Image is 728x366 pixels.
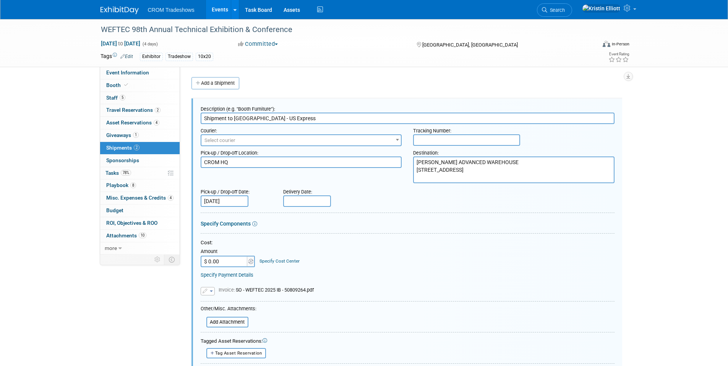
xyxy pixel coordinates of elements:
[219,287,236,293] span: Invoice:
[608,52,629,56] div: Event Rating
[215,351,262,356] span: Tag Asset Reservation
[140,53,163,61] div: Exhibitor
[413,124,615,134] div: Tracking Number:
[201,338,615,345] div: Tagged Asset Reservations:
[219,287,314,293] span: SO - WEFTEC 2025 IB - 50809264.pdf
[100,155,180,167] a: Sponsorships
[168,195,173,201] span: 4
[134,145,139,150] span: 2
[105,245,117,251] span: more
[98,23,585,37] div: WEFTEC 98th Annual Technical Exhibition & Conference
[106,95,125,101] span: Staff
[201,239,615,247] div: Cost:
[106,107,161,113] span: Travel Reservations
[101,40,141,47] span: [DATE] [DATE]
[142,42,158,47] span: (4 days)
[100,79,180,92] a: Booth
[151,255,164,264] td: Personalize Event Tab Strip
[582,4,621,13] img: Kristin Elliott
[201,124,402,134] div: Courier:
[106,207,123,213] span: Budget
[100,142,180,154] a: Shipments2
[101,6,139,14] img: ExhibitDay
[106,82,130,88] span: Booth
[130,182,136,188] span: 8
[155,107,161,113] span: 2
[106,119,159,126] span: Asset Reservations
[164,255,180,264] td: Toggle Event Tabs
[537,3,572,17] a: Search
[100,104,180,116] a: Travel Reservations2
[124,83,128,87] i: Booth reservation complete
[201,248,256,256] div: Amount
[105,170,131,176] span: Tasks
[100,242,180,255] a: more
[106,220,157,226] span: ROI, Objectives & ROO
[101,52,133,61] td: Tags
[413,156,615,183] textarea: [PERSON_NAME] ADVANCED WAREHOUSE [STREET_ADDRESS]
[100,92,180,104] a: Staff5
[106,145,139,151] span: Shipments
[106,132,139,138] span: Giveaways
[196,53,213,61] div: 10x20
[551,40,630,51] div: Event Format
[100,179,180,192] a: Playbook8
[100,129,180,142] a: Giveaways1
[201,185,272,195] div: Pick-up / Drop-off Date:
[106,232,146,239] span: Attachments
[201,272,253,278] a: Specify Payment Details
[283,185,378,195] div: Delivery Date:
[201,305,256,314] div: Other/Misc. Attachments:
[100,192,180,204] a: Misc. Expenses & Credits4
[201,146,402,156] div: Pick-up / Drop-off Location:
[148,7,195,13] span: CROM Tradeshows
[117,40,124,47] span: to
[100,117,180,129] a: Asset Reservations4
[106,157,139,163] span: Sponsorships
[100,167,180,179] a: Tasks78%
[611,41,629,47] div: In-Person
[201,221,251,227] a: Specify Components
[165,53,193,61] div: Tradeshow
[259,258,300,264] a: Specify Cost Center
[106,182,136,188] span: Playbook
[100,230,180,242] a: Attachments10
[235,40,281,48] button: Committed
[204,137,235,143] span: Select courier
[201,102,615,113] div: Description (e.g. "Booth Furniture"):
[121,170,131,176] span: 78%
[100,67,180,79] a: Event Information
[106,195,173,201] span: Misc. Expenses & Credits
[106,69,149,76] span: Event Information
[100,217,180,229] a: ROI, Objectives & ROO
[120,54,133,59] a: Edit
[133,132,139,138] span: 1
[413,146,615,156] div: Destination:
[100,205,180,217] a: Budget
[603,41,610,47] img: Format-Inperson.png
[191,77,239,89] a: Add a Shipment
[154,120,159,126] span: 4
[120,95,125,100] span: 5
[201,156,402,168] textarea: CROM HQ
[422,42,518,48] span: [GEOGRAPHIC_DATA], [GEOGRAPHIC_DATA]
[139,232,146,238] span: 10
[547,7,565,13] span: Search
[206,348,266,358] button: Tag Asset Reservation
